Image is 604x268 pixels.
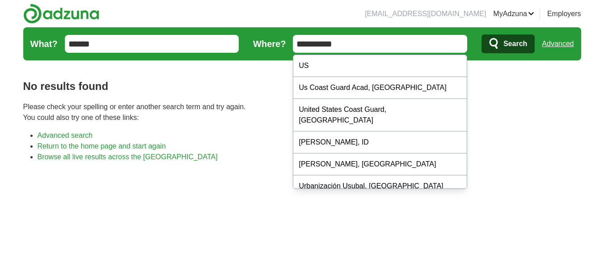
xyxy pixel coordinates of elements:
span: Search [503,35,527,53]
a: Advanced search [38,132,93,139]
div: [PERSON_NAME], ID [293,132,467,153]
div: United States Coast Guard, [GEOGRAPHIC_DATA] [293,99,467,132]
img: Adzuna logo [23,4,99,24]
div: Urbanización Usubal, [GEOGRAPHIC_DATA] [293,175,467,197]
div: [PERSON_NAME], [GEOGRAPHIC_DATA] [293,153,467,175]
a: Return to the home page and start again [38,142,166,150]
li: [EMAIL_ADDRESS][DOMAIN_NAME] [365,9,486,19]
a: MyAdzuna [493,9,534,19]
a: Employers [547,9,581,19]
div: US [293,55,467,77]
label: Where? [253,37,286,51]
a: Browse all live results across the [GEOGRAPHIC_DATA] [38,153,218,161]
div: Us Coast Guard Acad, [GEOGRAPHIC_DATA] [293,77,467,99]
p: Please check your spelling or enter another search term and try again. You could also try one of ... [23,102,581,123]
a: Advanced [542,35,574,53]
label: What? [30,37,58,51]
h1: No results found [23,78,581,94]
button: Search [482,34,535,53]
